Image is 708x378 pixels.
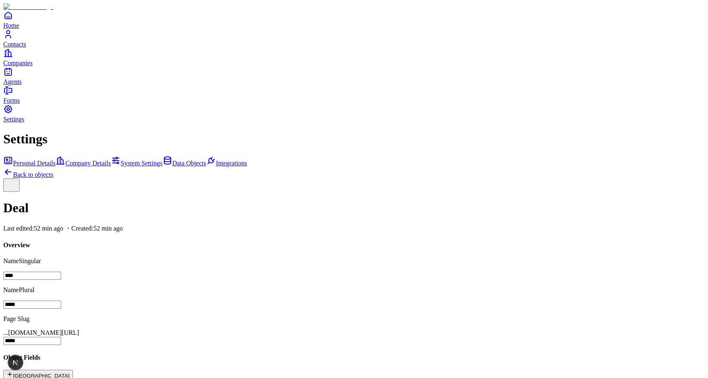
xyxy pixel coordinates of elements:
[3,78,22,85] span: Agents
[3,97,20,104] span: Forms
[3,257,705,265] p: Name
[13,160,55,167] span: Personal Details
[3,160,55,167] a: Personal Details
[3,132,705,147] h1: Settings
[3,59,33,66] span: Companies
[3,171,53,178] a: Back to objects
[19,286,34,293] span: Plural
[3,104,705,123] a: Settings
[3,116,24,123] span: Settings
[121,160,163,167] span: System Settings
[3,200,705,215] h1: Deal
[206,160,247,167] a: Integrations
[19,257,41,264] span: Singular
[3,11,705,29] a: Home
[3,67,705,85] a: Agents
[216,160,247,167] span: Integrations
[65,160,111,167] span: Company Details
[3,48,705,66] a: Companies
[3,41,26,48] span: Contacts
[3,29,705,48] a: Contacts
[3,22,19,29] span: Home
[3,86,705,104] a: Forms
[3,354,705,361] h4: Object Fields
[3,242,705,249] h4: Overview
[172,160,206,167] span: Data Objects
[55,160,111,167] a: Company Details
[3,3,53,11] img: Item Brain Logo
[163,160,206,167] a: Data Objects
[111,160,163,167] a: System Settings
[3,224,705,233] p: Last edited: 52 min ago ・Created: 52 min ago
[3,286,705,294] p: Name
[3,315,705,323] p: Page Slug
[3,329,705,336] div: ...[DOMAIN_NAME][URL]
